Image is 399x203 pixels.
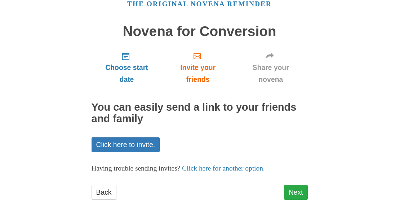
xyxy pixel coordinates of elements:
a: Next [284,185,308,200]
a: Click here for another option. [182,164,265,172]
span: Having trouble sending invites? [92,164,181,172]
a: Back [92,185,116,200]
span: Share your novena [241,62,301,85]
span: Invite your friends [169,62,226,85]
a: Choose start date [92,46,162,89]
a: Invite your friends [162,46,234,89]
a: Share your novena [234,46,308,89]
a: Click here to invite. [92,137,160,152]
h1: Novena for Conversion [92,24,308,39]
span: Choose start date [99,62,155,85]
h2: You can easily send a link to your friends and family [92,102,308,125]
